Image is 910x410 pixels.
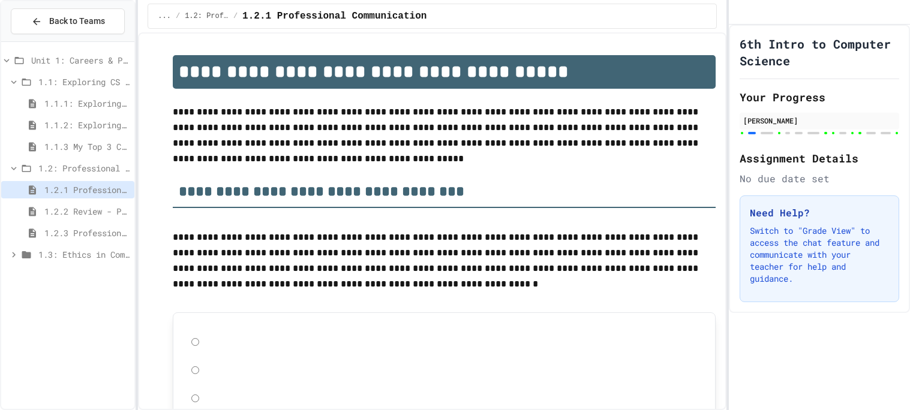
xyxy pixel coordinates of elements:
[44,119,130,131] span: 1.1.2: Exploring CS Careers - Review
[740,171,899,186] div: No due date set
[242,9,427,23] span: 1.2.1 Professional Communication
[176,11,180,21] span: /
[44,205,130,218] span: 1.2.2 Review - Professional Communication
[740,89,899,105] h2: Your Progress
[158,11,171,21] span: ...
[38,162,130,174] span: 1.2: Professional Communication
[44,183,130,196] span: 1.2.1 Professional Communication
[44,97,130,110] span: 1.1.1: Exploring CS Careers
[38,76,130,88] span: 1.1: Exploring CS Careers
[38,248,130,261] span: 1.3: Ethics in Computing
[743,115,896,126] div: [PERSON_NAME]
[750,225,889,285] p: Switch to "Grade View" to access the chat feature and communicate with your teacher for help and ...
[233,11,238,21] span: /
[11,8,125,34] button: Back to Teams
[750,206,889,220] h3: Need Help?
[740,35,899,69] h1: 6th Intro to Computer Science
[44,227,130,239] span: 1.2.3 Professional Communication Challenge
[44,140,130,153] span: 1.1.3 My Top 3 CS Careers!
[185,11,229,21] span: 1.2: Professional Communication
[49,15,105,28] span: Back to Teams
[740,150,899,167] h2: Assignment Details
[31,54,130,67] span: Unit 1: Careers & Professionalism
